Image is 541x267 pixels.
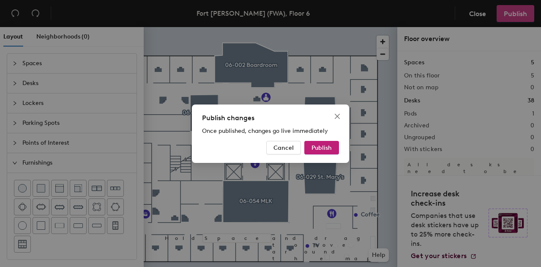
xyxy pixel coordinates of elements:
span: Once published, changes go live immediately [202,127,328,135]
span: Close [331,113,344,120]
button: Cancel [266,141,301,154]
span: Publish [311,144,332,151]
button: Close [331,110,344,123]
span: Cancel [273,144,294,151]
button: Publish [304,141,339,154]
div: Publish changes [202,113,339,123]
span: close [334,113,341,120]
